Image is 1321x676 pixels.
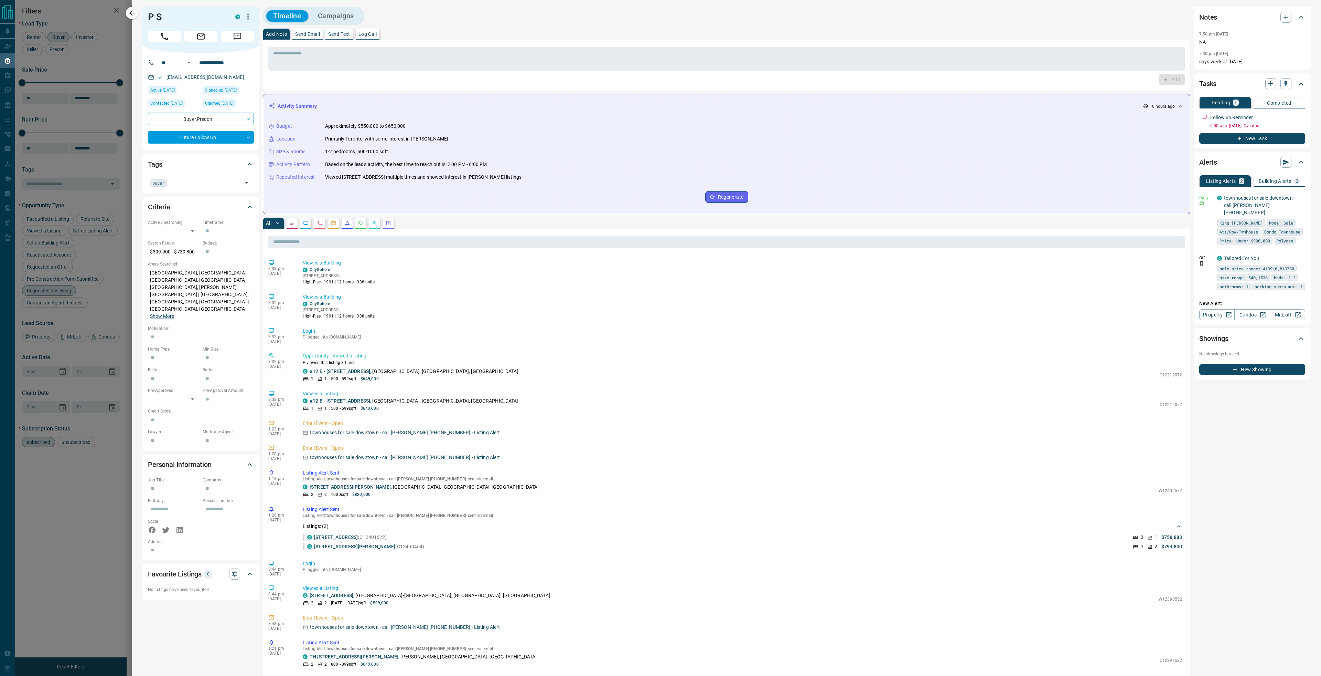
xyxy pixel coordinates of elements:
[310,368,518,375] p: , [GEOGRAPHIC_DATA], [GEOGRAPHIC_DATA], [GEOGRAPHIC_DATA]
[303,477,1182,481] p: Listing Alert : - sent via email
[268,518,292,522] p: [DATE]
[310,592,550,599] p: , [GEOGRAPHIC_DATA]-[GEOGRAPHIC_DATA], [GEOGRAPHIC_DATA], [GEOGRAPHIC_DATA]
[266,10,308,22] button: Timeline
[303,560,1182,567] p: Login
[1212,100,1230,105] p: Pending
[1199,309,1235,320] a: Property
[361,661,379,667] p: $649,000
[310,398,370,404] a: #12 B - [STREET_ADDRESS]
[303,593,308,598] div: condos.ca
[314,534,387,541] p: (C12401622)
[311,600,313,606] p: 2
[311,661,313,667] p: 2
[1199,157,1217,168] h2: Alerts
[152,179,165,186] span: buyer
[303,520,1182,533] div: Listings: (2)
[148,240,199,246] p: Search Range:
[268,572,292,576] p: [DATE]
[303,307,375,313] p: [STREET_ADDRESS]
[1220,237,1270,244] span: Price: Under $900,000
[266,32,287,37] p: Add Note
[150,100,183,107] span: Contacted [DATE]
[150,313,174,320] button: Show More
[303,485,308,489] div: condos.ca
[1199,32,1228,37] p: 7:50 pm [DATE]
[268,476,292,481] p: 1:18 pm
[148,201,170,212] h2: Criteria
[307,544,312,549] div: condos.ca
[1199,195,1213,201] p: Daily
[314,544,395,549] a: [STREET_ADDRESS][PERSON_NAME]
[1259,179,1291,184] p: Building Alerts
[1240,179,1243,184] p: 2
[1206,179,1236,184] p: Listing Alerts
[268,402,292,407] p: [DATE]
[314,543,424,550] p: (C12400464)
[268,431,292,436] p: [DATE]
[325,123,406,130] p: Approximately $550,000 to $650,000
[303,279,375,285] p: High-Rise | 1991 | 12 floors | 338 units
[1199,12,1217,23] h2: Notes
[1199,133,1305,144] button: New Task
[331,405,356,412] p: 500 - 599 sqft
[268,334,292,339] p: 3:32 pm
[148,518,199,524] p: Social:
[1199,330,1305,347] div: Showings
[352,491,370,498] p: $820,000
[148,586,254,593] p: No listings have been favourited
[185,59,193,67] button: Open
[268,567,292,572] p: 8:44 pm
[311,376,313,382] p: 1
[1267,101,1291,105] p: Completed
[148,86,199,96] div: Sun Sep 14 2025
[303,420,1182,427] p: Email Event - Open
[303,220,309,226] svg: Lead Browsing Activity
[1264,228,1300,235] span: Condo Townhouse
[358,32,377,37] p: Log Call
[1159,488,1182,494] p: W12402572
[326,513,466,518] span: townhouses for sale downtown - call [PERSON_NAME] [PHONE_NUMBER]
[157,75,162,80] svg: Email Verified
[148,156,254,173] div: Tags
[324,405,327,412] p: 1
[1199,300,1305,307] p: New Alert:
[148,477,199,483] p: Job Title:
[148,408,254,414] p: Credit Score:
[278,103,317,110] p: Activity Summary
[310,267,330,272] a: CitySphere
[148,569,202,580] h2: Favourite Listings
[303,506,1182,513] p: Listing Alert Sent
[268,481,292,486] p: [DATE]
[303,390,1182,397] p: Viewed a Listing
[310,483,539,491] p: , [GEOGRAPHIC_DATA], [GEOGRAPHIC_DATA], [GEOGRAPHIC_DATA]
[268,364,292,369] p: [DATE]
[268,427,292,431] p: 1:23 pm
[203,429,254,435] p: Mortgage Agent:
[1199,364,1305,375] button: New Showing
[303,469,1182,477] p: Listing Alert Sent
[167,74,244,80] a: [EMAIL_ADDRESS][DOMAIN_NAME]
[268,626,292,631] p: [DATE]
[1210,123,1305,129] p: 6:00 a.m. [DATE] - Overdue
[148,267,254,322] p: [GEOGRAPHIC_DATA], [GEOGRAPHIC_DATA], [GEOGRAPHIC_DATA], [GEOGRAPHIC_DATA], [GEOGRAPHIC_DATA], [P...
[1220,228,1258,235] span: Att/Row/Twnhouse
[310,654,398,659] a: TH [STREET_ADDRESS][PERSON_NAME]
[148,31,181,42] span: Call
[268,456,292,461] p: [DATE]
[148,219,199,226] p: Actively Searching:
[325,148,388,155] p: 1-2 bedrooms, 500-1000 sqft
[1217,196,1222,200] div: condos.ca
[1220,219,1263,226] span: King [PERSON_NAME]
[310,624,500,631] p: townhouses for sale downtown - call [PERSON_NAME] [PHONE_NUMBER] - Listing Alert
[148,246,199,258] p: $399,900 - $739,800
[325,135,448,143] p: Primarily Toronto, with some interest in [PERSON_NAME]
[268,596,292,601] p: [DATE]
[303,327,1182,335] p: Login
[148,199,254,215] div: Criteria
[148,459,212,470] h2: Personal Information
[148,456,254,473] div: Personal Information
[1141,543,1143,550] p: 1
[331,600,366,606] p: [DATE] - [DATE] sqft
[344,220,350,226] svg: Listing Alerts
[276,123,292,130] p: Budget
